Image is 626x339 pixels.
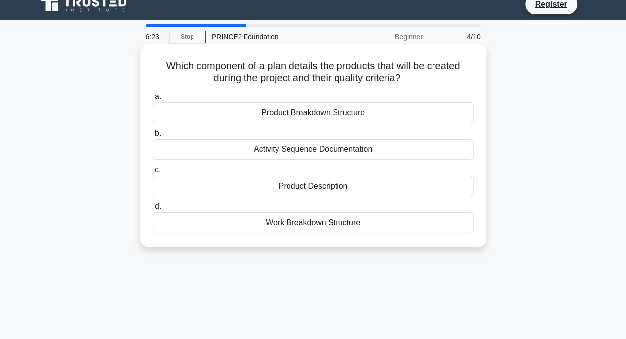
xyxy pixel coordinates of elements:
[342,27,429,47] div: Beginner
[206,27,342,47] div: PRINCE2 Foundation
[153,176,474,196] div: Product Description
[152,60,475,85] h5: Which component of a plan details the products that will be created during the project and their ...
[153,212,474,233] div: Work Breakdown Structure
[155,92,161,100] span: a.
[155,129,161,137] span: b.
[155,165,161,174] span: c.
[140,27,169,47] div: 6:23
[155,202,161,210] span: d.
[429,27,486,47] div: 4/10
[153,102,474,123] div: Product Breakdown Structure
[169,31,206,43] a: Stop
[153,139,474,160] div: Activity Sequence Documentation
